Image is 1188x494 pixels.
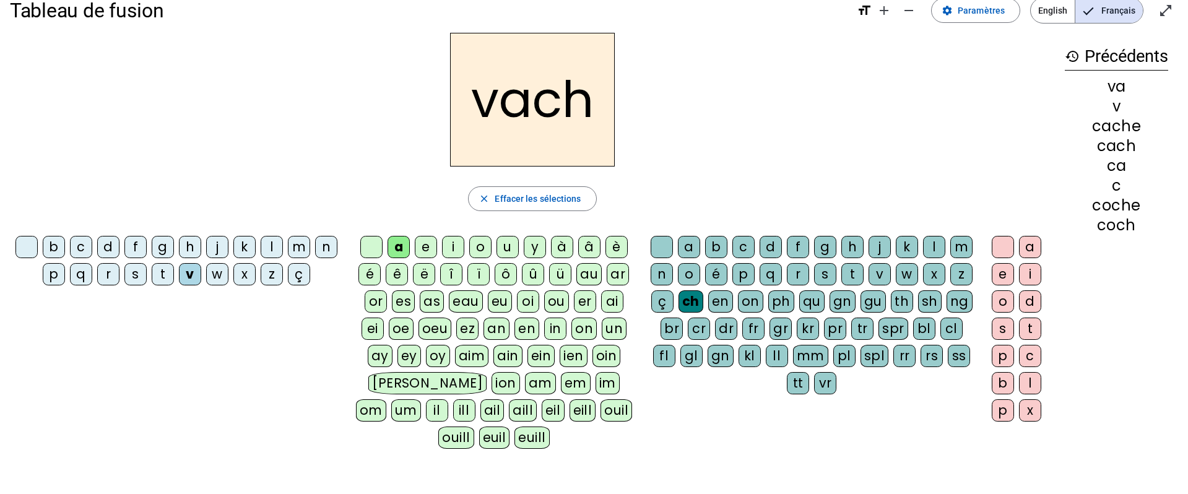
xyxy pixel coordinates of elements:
[992,399,1014,422] div: p
[570,399,596,422] div: eill
[43,263,65,285] div: p
[841,263,864,285] div: t
[362,318,384,340] div: ei
[288,263,310,285] div: ç
[392,290,415,313] div: es
[678,263,700,285] div: o
[705,263,727,285] div: é
[602,318,627,340] div: un
[851,318,874,340] div: tr
[206,263,228,285] div: w
[358,263,381,285] div: é
[368,345,392,367] div: ay
[940,318,963,340] div: cl
[542,399,565,422] div: eil
[739,345,761,367] div: kl
[679,290,703,313] div: ch
[386,263,408,285] div: ê
[787,372,809,394] div: tt
[653,345,675,367] div: fl
[948,345,970,367] div: ss
[732,263,755,285] div: p
[1065,178,1168,193] div: c
[942,5,953,16] mat-icon: settings
[814,263,836,285] div: s
[397,345,421,367] div: ey
[426,399,448,422] div: il
[70,263,92,285] div: q
[708,290,733,313] div: en
[480,399,505,422] div: ail
[288,236,310,258] div: m
[1065,43,1168,71] h3: Précédents
[467,263,490,285] div: ï
[651,290,674,313] div: ç
[766,345,788,367] div: ll
[923,263,945,285] div: x
[992,318,1014,340] div: s
[705,236,727,258] div: b
[1065,99,1168,114] div: v
[742,318,765,340] div: fr
[561,372,591,394] div: em
[413,263,435,285] div: ë
[732,236,755,258] div: c
[544,290,569,313] div: ou
[468,186,596,211] button: Effacer les sélections
[878,318,908,340] div: spr
[896,263,918,285] div: w
[601,399,632,422] div: ouil
[551,236,573,258] div: à
[1065,49,1080,64] mat-icon: history
[479,427,510,449] div: euil
[814,372,836,394] div: vr
[896,236,918,258] div: k
[356,399,386,422] div: om
[680,345,703,367] div: gl
[891,290,913,313] div: th
[992,345,1014,367] div: p
[799,290,825,313] div: qu
[456,318,479,340] div: ez
[1158,3,1173,18] mat-icon: open_in_full
[861,345,889,367] div: spl
[814,236,836,258] div: g
[527,345,555,367] div: ein
[43,236,65,258] div: b
[596,372,620,394] div: im
[179,236,201,258] div: h
[449,290,483,313] div: eau
[124,263,147,285] div: s
[495,191,581,206] span: Effacer les sélections
[574,290,596,313] div: er
[1019,345,1041,367] div: c
[391,399,421,422] div: um
[469,236,492,258] div: o
[576,263,602,285] div: au
[97,263,119,285] div: r
[1065,218,1168,233] div: coch
[233,236,256,258] div: k
[601,290,623,313] div: ai
[1019,372,1041,394] div: l
[592,345,621,367] div: oin
[787,263,809,285] div: r
[418,318,452,340] div: oeu
[921,345,943,367] div: rs
[493,345,522,367] div: ain
[544,318,566,340] div: in
[483,318,509,340] div: an
[440,263,462,285] div: î
[760,263,782,285] div: q
[1019,318,1041,340] div: t
[877,3,891,18] mat-icon: add
[869,263,891,285] div: v
[950,263,973,285] div: z
[787,236,809,258] div: f
[992,263,1014,285] div: e
[947,290,973,313] div: ng
[496,236,519,258] div: u
[1065,119,1168,134] div: cache
[488,290,512,313] div: eu
[824,318,846,340] div: pr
